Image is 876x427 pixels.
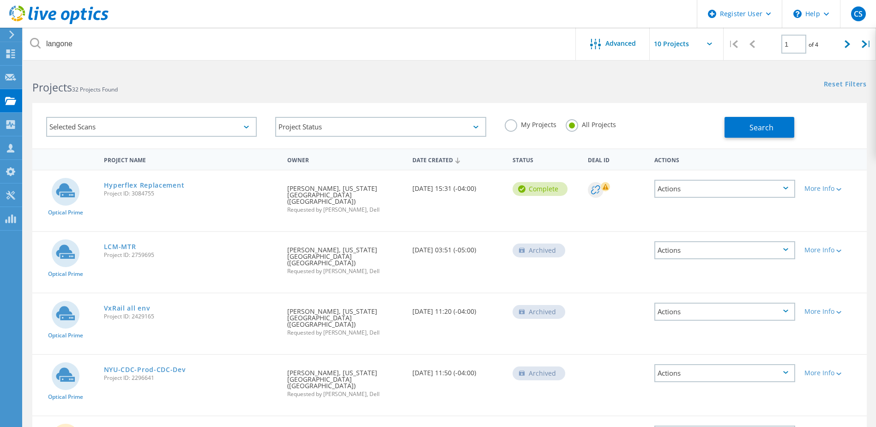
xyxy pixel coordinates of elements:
div: Project Status [275,117,486,137]
span: CS [854,10,863,18]
div: Date Created [408,151,508,168]
div: Actions [654,241,795,259]
div: Deal Id [583,151,650,168]
input: Search projects by name, owner, ID, company, etc [23,28,576,60]
span: of 4 [809,41,818,49]
div: More Info [804,185,862,192]
span: Project ID: 2296641 [104,375,278,381]
a: Reset Filters [824,81,867,89]
div: | [857,28,876,61]
a: LCM-MTR [104,244,136,250]
div: [PERSON_NAME], [US_STATE][GEOGRAPHIC_DATA] ([GEOGRAPHIC_DATA]) [283,293,408,345]
span: Advanced [605,40,636,47]
div: [PERSON_NAME], [US_STATE][GEOGRAPHIC_DATA] ([GEOGRAPHIC_DATA]) [283,232,408,283]
div: Owner [283,151,408,168]
div: Project Name [99,151,283,168]
div: [DATE] 11:20 (-04:00) [408,293,508,324]
div: Archived [513,366,565,380]
button: Search [725,117,794,138]
div: Complete [513,182,568,196]
div: Actions [650,151,800,168]
span: Optical Prime [48,394,83,400]
div: More Info [804,247,862,253]
div: Status [508,151,583,168]
div: Archived [513,305,565,319]
a: VxRail all env [104,305,150,311]
a: Live Optics Dashboard [9,19,109,26]
span: 32 Projects Found [72,85,118,93]
a: NYU-CDC-Prod-CDC-Dev [104,366,186,373]
div: More Info [804,308,862,315]
span: Optical Prime [48,333,83,338]
span: Requested by [PERSON_NAME], Dell [287,207,403,213]
label: My Projects [505,119,556,128]
div: More Info [804,370,862,376]
label: All Projects [566,119,616,128]
a: Hyperflex Replacement [104,182,185,189]
div: Selected Scans [46,117,257,137]
div: [PERSON_NAME], [US_STATE][GEOGRAPHIC_DATA] ([GEOGRAPHIC_DATA]) [283,355,408,406]
b: Projects [32,80,72,95]
span: Search [749,122,773,133]
svg: \n [793,10,802,18]
div: [DATE] 03:51 (-05:00) [408,232,508,262]
div: | [724,28,743,61]
span: Requested by [PERSON_NAME], Dell [287,330,403,335]
div: [DATE] 15:31 (-04:00) [408,171,508,201]
div: Actions [654,180,795,198]
span: Project ID: 3084755 [104,191,278,196]
span: Requested by [PERSON_NAME], Dell [287,391,403,397]
span: Optical Prime [48,271,83,277]
span: Requested by [PERSON_NAME], Dell [287,268,403,274]
div: [PERSON_NAME], [US_STATE][GEOGRAPHIC_DATA] ([GEOGRAPHIC_DATA]) [283,171,408,222]
div: Archived [513,244,565,257]
span: Project ID: 2429165 [104,314,278,319]
span: Project ID: 2759695 [104,252,278,258]
div: [DATE] 11:50 (-04:00) [408,355,508,385]
span: Optical Prime [48,210,83,215]
div: Actions [654,364,795,382]
div: Actions [654,303,795,321]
